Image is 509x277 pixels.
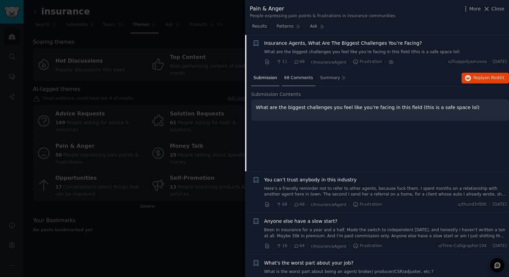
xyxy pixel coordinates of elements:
[294,59,305,65] span: 68
[448,59,487,65] span: u/ifuqqedyamuvva
[489,243,490,249] span: ·
[320,75,340,81] span: Summary
[272,59,274,66] span: ·
[290,243,291,250] span: ·
[250,5,396,13] div: Pain & Anger
[489,202,490,208] span: ·
[384,59,386,66] span: ·
[311,202,347,207] span: r/InsuranceAgent
[264,227,507,239] a: Been in insurance for a year and a half. Made the switch to independent [DATE], and honestly I ha...
[483,5,504,12] button: Close
[473,75,504,81] span: Reply
[264,176,357,183] a: You can’t trust anybody in this industry
[493,243,507,249] span: [DATE]
[493,59,507,65] span: [DATE]
[349,243,350,250] span: ·
[308,21,327,35] a: Ask
[264,40,422,47] a: Insurance Agents, What Are The Biggest Challenges You’re Facing?
[272,201,274,208] span: ·
[438,243,486,249] span: u/Time-Calligrapher104
[353,59,382,65] span: Frustration
[276,59,287,65] span: 11
[264,269,507,275] a: What is the worst part about being an agent/ broker/ producer/CSR/adjuster, etc.?
[284,75,313,81] span: 68 Comments
[294,202,305,208] span: 68
[493,202,507,208] span: [DATE]
[250,13,396,19] div: People expressing pain points & frustrations in insurance communities
[264,186,507,198] a: Here’s a friendly reminder not to refer to other agents, because fuck them. I spent months on a r...
[276,24,293,30] span: Patterns
[252,24,267,30] span: Results
[311,244,347,249] span: r/InsuranceAgent
[274,21,303,35] a: Patterns
[264,259,354,267] a: What's the worst part about your job?
[307,243,308,250] span: ·
[294,243,305,249] span: 64
[462,73,509,83] button: Replyon Reddit
[264,49,507,55] a: What are the biggest challenges you feel like you’re facing in this field (this is a safe space lol)
[485,75,504,80] span: on Reddit
[250,21,269,35] a: Results
[469,5,481,12] span: More
[353,243,382,249] span: Frustration
[491,5,504,12] span: Close
[307,201,308,208] span: ·
[276,243,287,249] span: 16
[290,59,291,66] span: ·
[311,60,347,65] span: r/InsuranceAgent
[349,59,350,66] span: ·
[264,218,338,225] a: Anyone else have a slow start?
[458,202,486,208] span: u/thund3rf00t
[272,243,274,250] span: ·
[353,202,382,208] span: Frustration
[276,202,287,208] span: 68
[489,59,490,65] span: ·
[349,201,350,208] span: ·
[310,24,317,30] span: Ask
[307,59,308,66] span: ·
[290,201,291,208] span: ·
[251,91,301,98] span: Submission Contents
[253,75,277,81] span: Submission
[462,5,481,12] button: More
[256,104,504,111] p: What are the biggest challenges you feel like you’re facing in this field (this is a safe space lol)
